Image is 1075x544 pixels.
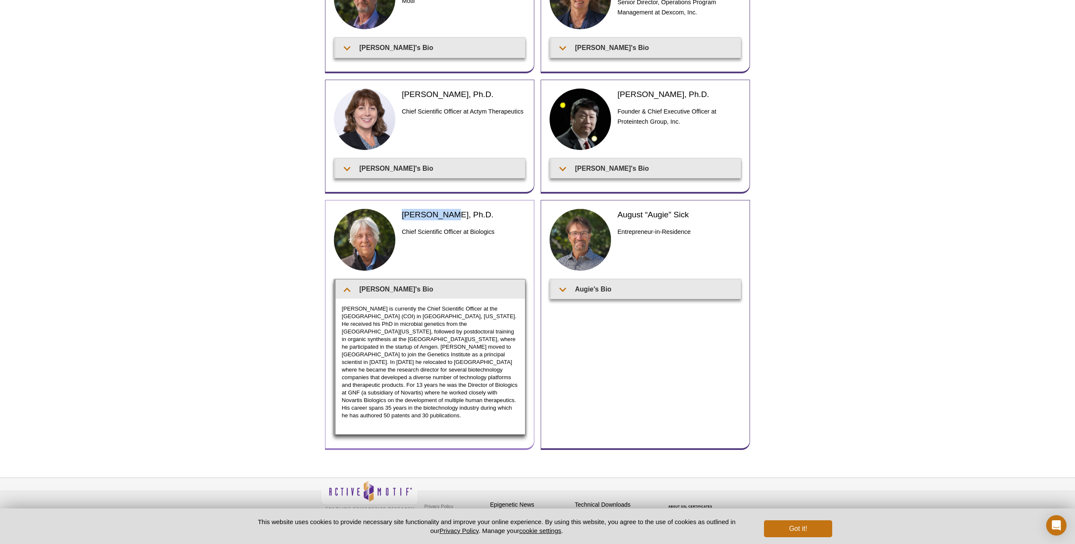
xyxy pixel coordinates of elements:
summary: [PERSON_NAME]'s Bio [551,38,741,57]
table: Click to Verify - This site chose Symantec SSL for secure e-commerce and confidential communicati... [660,493,723,511]
a: Privacy Policy [439,527,478,534]
h2: [PERSON_NAME], Ph.D. [402,89,525,100]
h3: Chief Scientific Officer at Actym Therapeutics [402,106,525,117]
div: Open Intercom Messenger [1046,515,1067,536]
img: Mary Janatpour headshot [334,89,396,150]
summary: [PERSON_NAME]'s Bio [336,280,525,299]
summary: [PERSON_NAME]'s Bio [336,38,525,57]
summary: [PERSON_NAME]'s Bio [551,159,741,178]
button: cookie settings [519,527,561,534]
summary: [PERSON_NAME]'s Bio [336,159,525,178]
h3: Chief Scientific Officer at Biologics [402,227,525,237]
h2: [PERSON_NAME], Ph.D. [402,209,525,220]
img: Augie Sick headshot [550,209,611,271]
a: ABOUT SSL CERTIFICATES [668,505,712,508]
p: [PERSON_NAME] is currently the Chief Scientific Officer at the [GEOGRAPHIC_DATA] (COI) in [GEOGRA... [342,305,519,419]
button: Got it! [764,520,832,537]
img: Active Motif, [321,478,418,512]
summary: Augie's Bio [551,280,741,299]
a: Privacy Policy [422,500,456,513]
h2: [PERSON_NAME], Ph.D. [617,89,741,100]
h2: August “Augie” Sick [617,209,741,220]
h3: Founder & Chief Executive Officer at Proteintech Group, Inc. [617,106,741,127]
h3: Entrepreneur-in-Residence [617,227,741,237]
img: Jason Li headshot [550,89,611,150]
img: Marc Nasoff headshot [334,209,396,271]
h4: Technical Downloads [575,501,656,508]
h4: Epigenetic News [490,501,571,508]
p: This website uses cookies to provide necessary site functionality and improve your online experie... [243,517,750,535]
